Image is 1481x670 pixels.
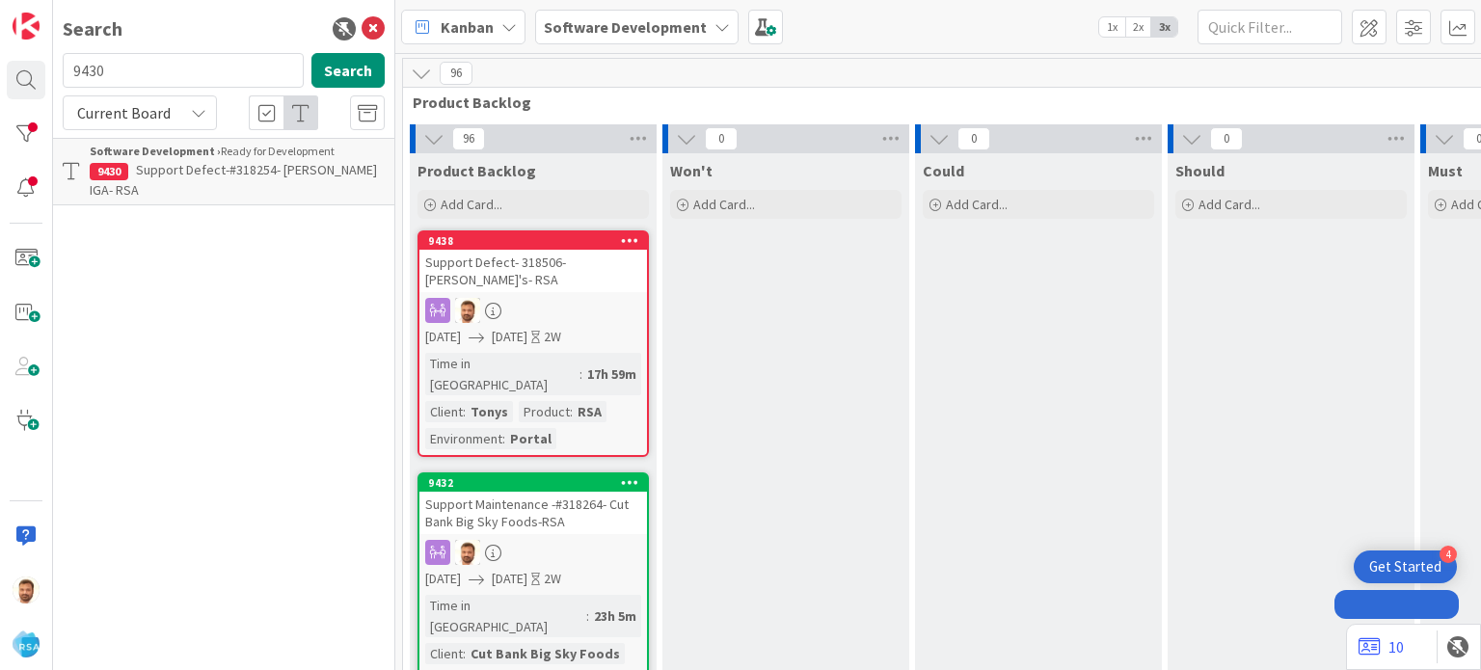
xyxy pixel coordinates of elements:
span: Current Board [77,103,171,122]
div: Environment [425,428,502,449]
span: : [502,428,505,449]
span: : [463,401,466,422]
div: Product [519,401,570,422]
div: Support Maintenance -#318264- Cut Bank Big Sky Foods-RSA [419,492,647,534]
div: Portal [505,428,556,449]
div: RSA [573,401,606,422]
a: 10 [1359,635,1404,658]
span: Support Defect-#318254- [PERSON_NAME] IGA- RSA [90,161,377,199]
span: 0 [1210,127,1243,150]
div: 4 [1440,546,1457,563]
span: [DATE] [492,327,527,347]
div: Client [425,401,463,422]
span: : [570,401,573,422]
span: : [586,605,589,627]
span: [DATE] [425,569,461,589]
span: 96 [440,62,472,85]
div: 9430 [90,163,128,180]
span: 2x [1125,17,1151,37]
div: 9438Support Defect- 318506- [PERSON_NAME]'s- RSA [419,232,647,292]
div: AS [419,540,647,565]
b: Software Development [544,17,707,37]
div: Ready for Development [90,143,385,160]
span: Product Backlog [417,161,536,180]
div: Time in [GEOGRAPHIC_DATA] [425,595,586,637]
img: Visit kanbanzone.com [13,13,40,40]
div: 9438 [428,234,647,248]
span: 1x [1099,17,1125,37]
span: Add Card... [441,196,502,213]
span: Kanban [441,15,494,39]
div: Client [425,643,463,664]
div: Cut Bank Big Sky Foods [466,643,625,664]
img: AS [455,298,480,323]
span: 0 [957,127,990,150]
span: 3x [1151,17,1177,37]
div: 2W [544,327,561,347]
b: Software Development › [90,144,221,158]
span: Could [923,161,964,180]
span: Won't [670,161,713,180]
span: 96 [452,127,485,150]
span: Add Card... [693,196,755,213]
div: 9432 [428,476,647,490]
img: AS [455,540,480,565]
div: AS [419,298,647,323]
div: Get Started [1369,557,1441,576]
div: 2W [544,569,561,589]
span: : [579,363,582,385]
span: Should [1175,161,1225,180]
span: 0 [705,127,738,150]
button: Search [311,53,385,88]
div: Tonys [466,401,513,422]
input: Search for title... [63,53,304,88]
input: Quick Filter... [1198,10,1342,44]
div: Time in [GEOGRAPHIC_DATA] [425,353,579,395]
span: [DATE] [425,327,461,347]
div: 23h 5m [589,605,641,627]
img: avatar [13,630,40,657]
a: Software Development ›Ready for Development9430Support Defect-#318254- [PERSON_NAME] IGA- RSA [53,138,394,205]
div: 9432 [419,474,647,492]
span: Add Card... [946,196,1008,213]
div: Search [63,14,122,43]
div: Support Defect- 318506- [PERSON_NAME]'s- RSA [419,250,647,292]
span: Add Card... [1198,196,1260,213]
img: AS [13,576,40,603]
div: 9432Support Maintenance -#318264- Cut Bank Big Sky Foods-RSA [419,474,647,534]
span: [DATE] [492,569,527,589]
div: Open Get Started checklist, remaining modules: 4 [1354,550,1457,583]
span: : [463,643,466,664]
div: 9438 [419,232,647,250]
span: Must [1428,161,1463,180]
div: 17h 59m [582,363,641,385]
